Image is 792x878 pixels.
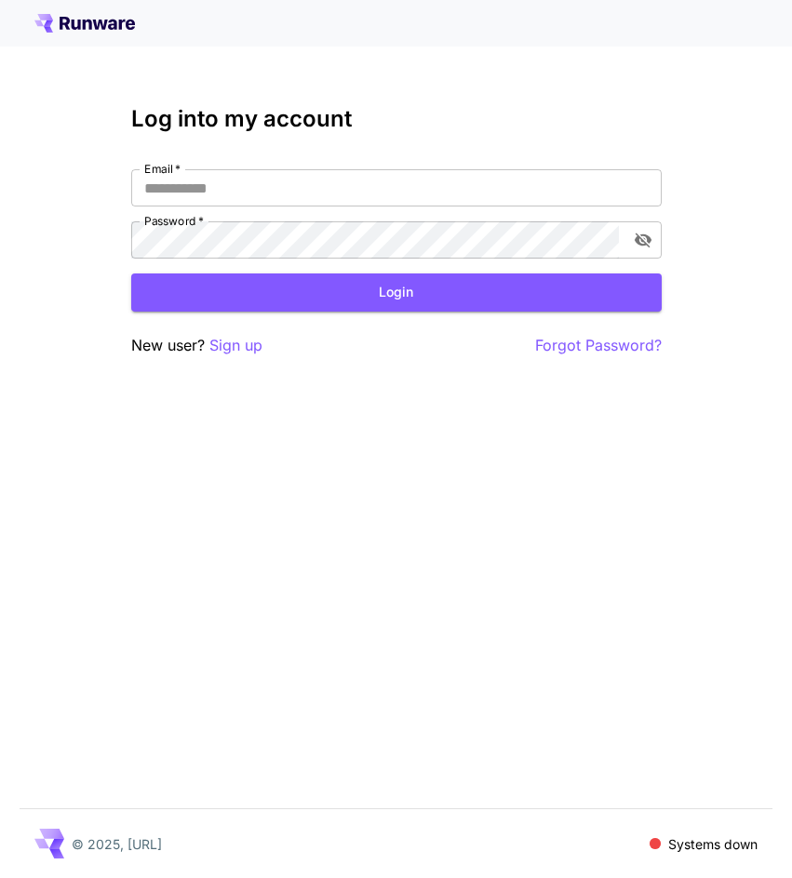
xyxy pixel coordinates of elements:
[144,213,204,229] label: Password
[626,223,660,257] button: toggle password visibility
[72,834,162,854] p: © 2025, [URL]
[131,106,662,132] h3: Log into my account
[209,334,262,357] button: Sign up
[535,334,662,357] button: Forgot Password?
[668,834,758,854] p: Systems down
[131,273,662,312] button: Login
[144,161,181,177] label: Email
[131,334,262,357] p: New user?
